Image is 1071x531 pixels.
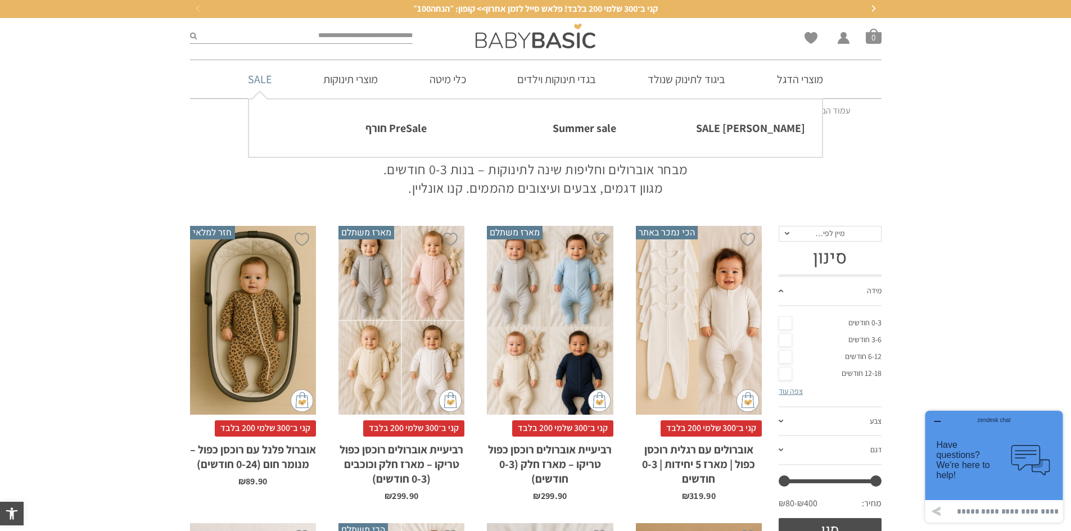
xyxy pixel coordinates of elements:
[487,226,543,239] span: מארז משתלם
[512,420,613,436] span: קני ב־300 שלמי 200 בלבד
[779,365,882,382] a: 12-18 חודשים
[631,60,742,98] a: ביגוד לתינוק שנולד
[760,60,840,98] a: מוצרי הדגל
[815,228,844,238] span: מיין לפי…
[338,226,464,501] a: מארז משתלם רביעיית אוברולים רוכסן כפול טריקו - מארז חלק וכוכבים (0-3 חודשים) קני ב־300 שלמי 200 ב...
[779,315,882,332] a: 0-3 חודשים
[779,277,882,306] a: מידה
[779,386,803,396] a: צפה עוד
[779,332,882,348] a: 3-6 חודשים
[921,406,1067,527] iframe: פותח יישומון שאפשר לשוחח בו בצ'אט עם אחד הנציגים שלנו
[636,437,762,486] h2: אוברולים עם רגלית רוכסן כפול | מארז 5 יחידות | 0-3 חודשים
[385,490,392,502] span: ₪
[306,60,395,98] a: מוצרי תינוקות
[636,226,698,239] span: הכי נמכר באתר
[779,497,797,510] span: ₪80
[413,60,483,98] a: כלי מיטה
[682,490,716,502] bdi: 319.90
[439,389,462,412] img: cat-mini-atc.png
[866,28,882,44] span: סל קניות
[805,32,817,44] a: Wishlist
[266,116,427,140] a: PreSale חורף
[487,437,613,486] h2: רביעיית אוברולים רוכסן כפול טריקו – מארז חלק (0-3 חודשים)
[190,226,316,486] a: חזר למלאי אוברול פלנל עם רוכסן כפול - מנומר חום (0-24 חודשים) קני ב־300 שלמי 200 בלבדאוברול פלנל ...
[238,475,246,487] span: ₪
[338,226,394,239] span: מארז משתלם
[779,436,882,465] a: דגם
[636,226,762,501] a: הכי נמכר באתר אוברולים עם רגלית רוכסן כפול | מארז 5 יחידות | 0-3 חודשים קני ב־300 שלמי 200 בלבדאו...
[779,494,882,518] div: מחיר: —
[661,420,762,436] span: קני ב־300 שלמי 200 בלבד
[190,226,235,239] span: חזר למלאי
[500,60,613,98] a: בגדי תינוקות וילדים
[338,437,464,486] h2: רביעיית אוברולים רוכסן כפול טריקו – מארז חלק וכוכבים (0-3 חודשים)
[779,247,882,269] h3: סינון
[533,490,540,502] span: ₪
[805,32,817,48] span: Wishlist
[866,28,882,44] a: סל קניות0
[215,420,316,436] span: קני ב־300 שלמי 200 בלבד
[221,105,851,117] nav: Breadcrumb
[736,389,759,412] img: cat-mini-atc.png
[231,60,288,98] a: SALE
[797,497,817,510] span: ₪400
[476,24,595,48] img: Baby Basic בגדי תינוקות וילדים אונליין
[487,226,613,501] a: מארז משתלם רביעיית אוברולים רוכסן כפול טריקו - מארז חלק (0-3 חודשים) קני ב־300 שלמי 200 בלבדרביעי...
[455,116,616,140] a: Summer sale
[413,3,658,15] span: קני ב־300 שלמי 200 בלבד! פלאש סייל לזמן אחרון>> קופון: ״הנחה100״
[865,1,882,17] button: Next
[201,3,870,15] a: קני ב־300 שלמי 200 בלבד! פלאש סייל לזמן אחרון>> קופון: ״הנחה100״
[190,437,316,471] h2: אוברול פלנל עם רוכסן כפול – מנומר חום (0-24 חודשים)
[238,475,268,487] bdi: 89.90
[779,348,882,365] a: 6-12 חודשים
[779,407,882,437] a: צבע
[588,389,611,412] img: cat-mini-atc.png
[644,116,805,140] a: [PERSON_NAME] SALE
[376,160,696,198] p: מבחר אוברולים וחליפות שינה לתינוקות – בנות 0-3 חודשים. מגוון דגמים, צבעים ועיצובים מהממים. קנו או...
[682,490,689,502] span: ₪
[291,389,313,412] img: cat-mini-atc.png
[533,490,567,502] bdi: 299.90
[814,105,851,116] a: עמוד הבית
[385,490,418,502] bdi: 299.90
[363,420,464,436] span: קני ב־300 שלמי 200 בלבד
